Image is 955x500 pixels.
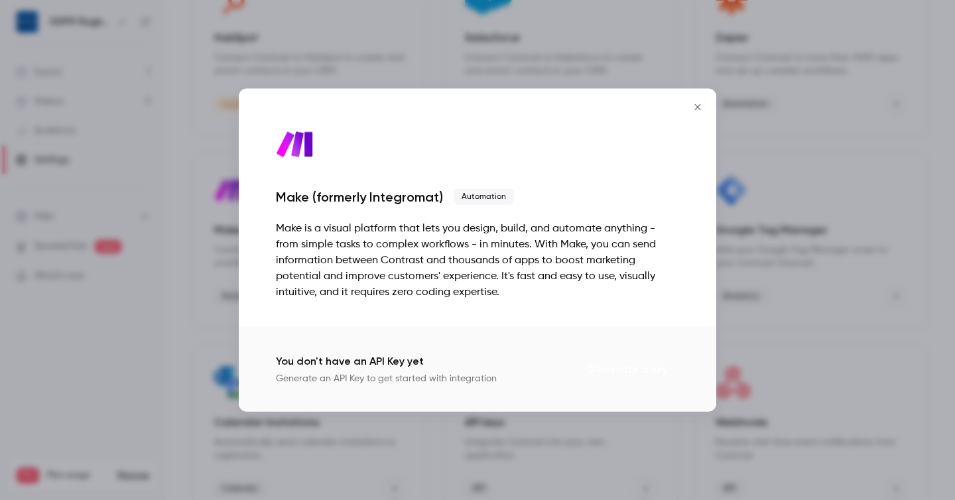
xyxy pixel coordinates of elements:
[684,94,711,121] button: Close
[276,221,679,300] div: Make is a visual platform that lets you design, build, and automate anything - from simple tasks ...
[276,353,497,369] p: You don't have an API Key yet
[276,372,497,385] p: Generate an API Key to get started with integration
[276,189,443,205] div: Make (formerly Integromat)
[576,356,679,383] button: Generate a key
[454,189,514,205] span: Automation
